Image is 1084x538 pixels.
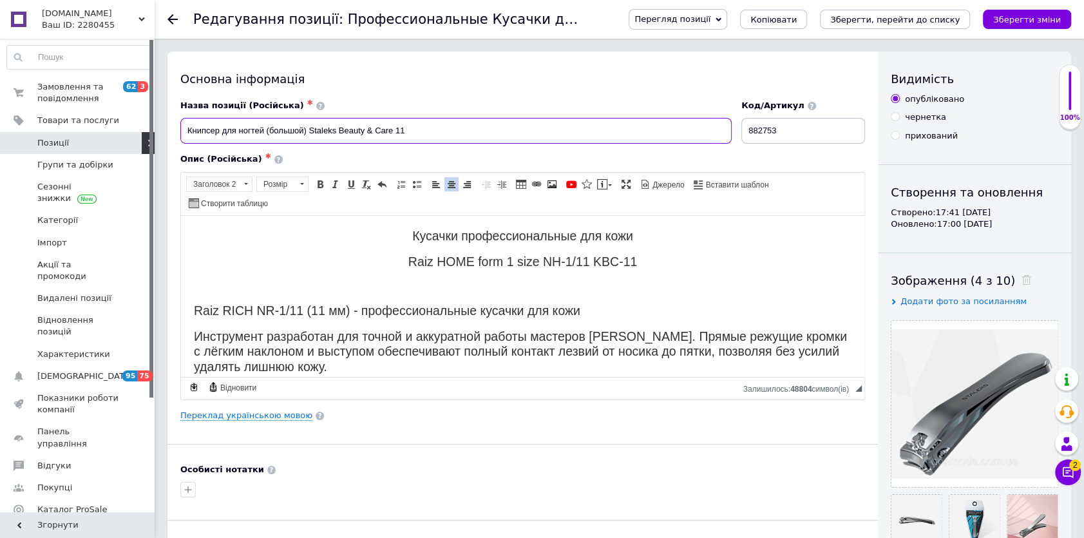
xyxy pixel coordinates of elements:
div: Зображення (4 з 10) [891,273,1058,289]
a: Відновити [206,380,258,394]
a: Розмір [256,177,309,192]
div: прихований [905,130,958,142]
h2: Инструмент разработан для точной и аккуратной работы мастеров [PERSON_NAME]. Прямые режущие кромк... [13,113,670,159]
div: Кiлькiсть символiв [743,381,855,394]
h1: Редагування позиції: Профессиональные Кусачки для кожи Raiz HOME form 1 size NH-1/11 (11mm) [193,12,898,27]
button: Копіювати [740,10,807,29]
span: ✱ [265,152,271,160]
span: 3 [138,81,148,92]
h2: Кусачки профессиональные для кожи [13,13,670,28]
span: 48804 [790,385,812,394]
span: Каталог ProSale [37,504,107,515]
a: Збільшити відступ [495,177,509,191]
a: Максимізувати [619,177,633,191]
span: 62 [123,81,138,92]
a: Додати відео з YouTube [564,177,578,191]
span: 75 [137,370,152,381]
span: Відновити [218,383,256,394]
span: Перегляд позиції [634,14,710,24]
span: Панель управління [37,426,119,449]
button: Чат з покупцем2 [1055,459,1081,485]
span: Додати фото за посиланням [900,296,1027,306]
span: Заголовок 2 [187,177,240,191]
span: Характеристики [37,349,110,360]
span: Відновлення позицій [37,314,119,338]
a: По центру [444,177,459,191]
span: Код/Артикул [741,101,804,110]
input: Наприклад, H&M жіноча сукня зелена 38 розмір вечірня максі з блискітками [180,118,732,144]
a: Підкреслений (Ctrl+U) [344,177,358,191]
span: Створити таблицю [199,198,268,209]
i: Зберегти зміни [993,15,1061,24]
a: Заголовок 2 [186,177,252,192]
span: Сезонні знижки [37,181,119,204]
span: Опис (Російська) [180,154,262,164]
span: Імпорт [37,237,67,249]
a: Переклад українською мовою [180,410,312,421]
a: Вставити повідомлення [595,177,614,191]
span: 2 [1069,457,1081,469]
span: Видалені позиції [37,293,111,304]
span: Групи та добірки [37,159,113,171]
a: Створити таблицю [187,196,270,210]
span: [DEMOGRAPHIC_DATA] [37,370,133,382]
div: Основна інформація [180,71,865,87]
a: Повернути (Ctrl+Z) [375,177,389,191]
a: Вставити/Редагувати посилання (Ctrl+L) [529,177,544,191]
a: Джерело [638,177,687,191]
iframe: Редактор, 0A0F8509-26BB-40D7-A2AE-8BFD68523985 [181,216,864,377]
a: Вставити шаблон [692,177,771,191]
span: Категорії [37,215,78,226]
span: Джерело [651,180,685,191]
div: Оновлено: 17:00 [DATE] [891,218,1058,230]
div: Створено: 17:41 [DATE] [891,207,1058,218]
a: По лівому краю [429,177,443,191]
button: Зберегти зміни [983,10,1071,29]
div: Ваш ID: 2280455 [42,19,155,31]
div: 100% [1060,113,1080,122]
a: Вставити/видалити нумерований список [394,177,408,191]
span: Вставити шаблон [704,180,769,191]
a: Зробити резервну копію зараз [187,380,201,394]
b: Особисті нотатки [180,465,264,474]
span: ✱ [307,99,313,107]
span: Покупці [37,482,72,494]
span: Копіювати [750,15,797,24]
a: Зображення [545,177,559,191]
a: Вставити іконку [580,177,594,191]
a: По правому краю [460,177,474,191]
span: Замовлення та повідомлення [37,81,119,104]
button: Зберегти, перейти до списку [820,10,970,29]
div: чернетка [905,111,946,123]
i: Зберегти, перейти до списку [830,15,960,24]
h2: Raiz HOME form 1 size NH-1/11 KBC-11 [13,39,670,53]
a: Курсив (Ctrl+I) [328,177,343,191]
a: Видалити форматування [359,177,374,191]
span: Назва позиції (Російська) [180,101,304,110]
div: Створення та оновлення [891,184,1058,200]
span: bonmoda.com.ua [42,8,138,19]
span: Розмір [257,177,296,191]
div: Видимість [891,71,1058,87]
span: Потягніть для зміни розмірів [855,385,862,392]
input: Пошук [7,46,151,69]
span: Товари та послуги [37,115,119,126]
span: Показники роботи компанії [37,392,119,416]
a: Жирний (Ctrl+B) [313,177,327,191]
div: Повернутися назад [167,14,178,24]
span: Акції та промокоди [37,259,119,282]
a: Зменшити відступ [479,177,493,191]
span: Позиції [37,137,69,149]
a: Таблиця [514,177,528,191]
span: 95 [122,370,137,381]
div: опубліковано [905,93,964,105]
h2: Raiz RICH NR-1/11 (11 мм) - профессиональные кусачки для кожи [13,88,670,102]
div: 100% Якість заповнення [1059,64,1081,130]
span: Відгуки [37,460,71,472]
a: Вставити/видалити маркований список [410,177,424,191]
